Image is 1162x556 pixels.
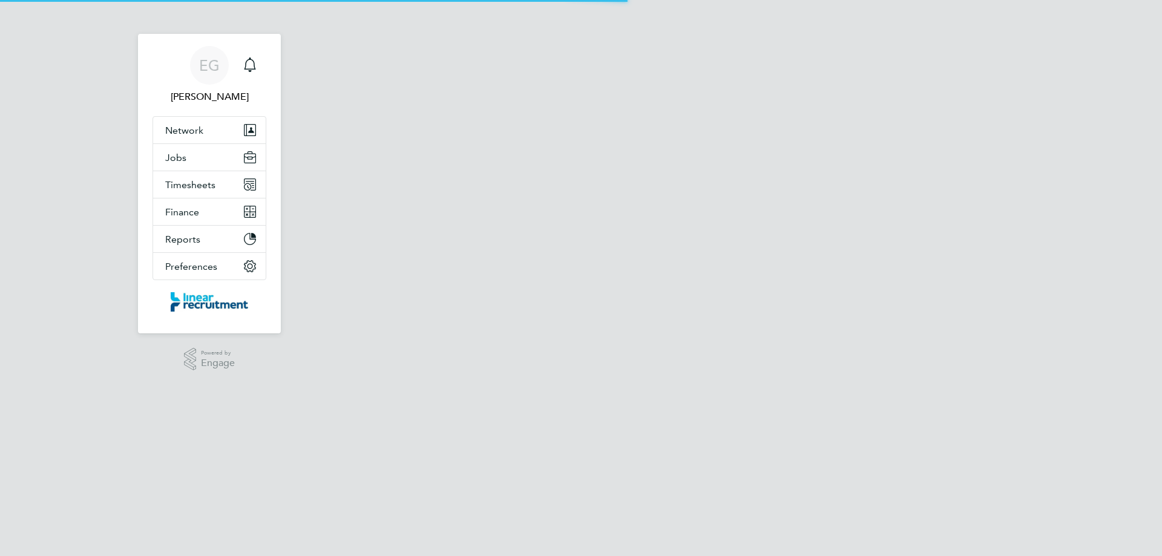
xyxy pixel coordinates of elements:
img: linearrecruitment-logo-retina.png [171,292,248,312]
button: Preferences [153,253,266,280]
a: Powered byEngage [184,348,235,371]
span: EG [199,57,220,73]
span: Eshanthi Goonetilleke [153,90,266,104]
button: Jobs [153,144,266,171]
nav: Main navigation [138,34,281,333]
button: Network [153,117,266,143]
span: Preferences [165,261,217,272]
button: Finance [153,198,266,225]
a: Go to home page [153,292,266,312]
span: Timesheets [165,179,215,191]
span: Jobs [165,152,186,163]
button: Timesheets [153,171,266,198]
span: Powered by [201,348,235,358]
a: EG[PERSON_NAME] [153,46,266,104]
button: Reports [153,226,266,252]
span: Network [165,125,203,136]
span: Finance [165,206,199,218]
span: Reports [165,234,200,245]
span: Engage [201,358,235,368]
